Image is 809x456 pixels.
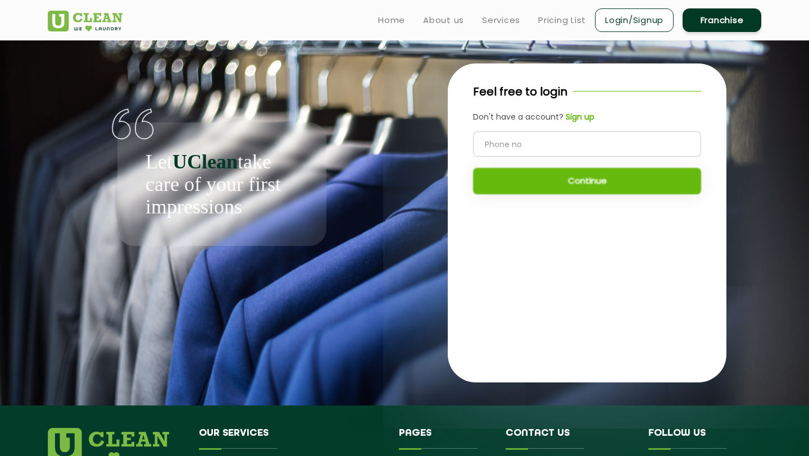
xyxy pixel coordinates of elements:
[473,131,701,157] input: Phone no
[473,83,567,100] p: Feel free to login
[423,13,464,27] a: About us
[112,108,154,140] img: quote-img
[563,111,594,123] a: Sign up
[648,428,747,449] h4: Follow us
[473,111,563,122] span: Don't have a account?
[199,428,382,449] h4: Our Services
[595,8,674,32] a: Login/Signup
[48,11,122,31] img: UClean Laundry and Dry Cleaning
[482,13,520,27] a: Services
[399,428,489,449] h4: Pages
[172,151,238,173] b: UClean
[506,428,631,449] h4: Contact us
[566,111,594,122] b: Sign up
[683,8,761,32] a: Franchise
[538,13,586,27] a: Pricing List
[378,13,405,27] a: Home
[146,151,298,218] p: Let take care of your first impressions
